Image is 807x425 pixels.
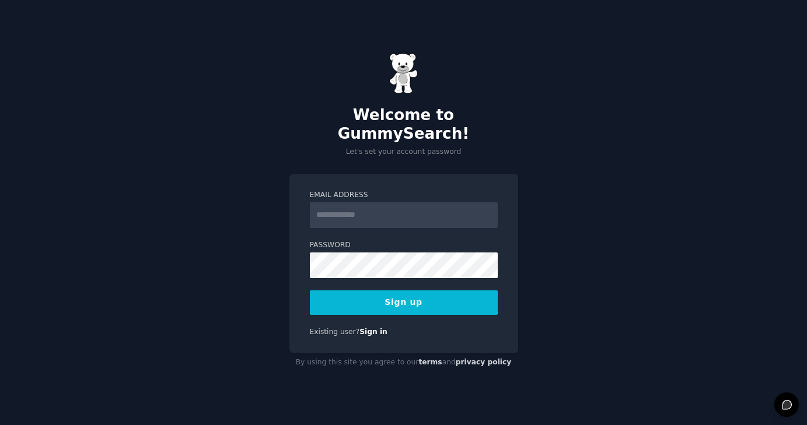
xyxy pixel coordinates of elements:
[389,53,418,94] img: Gummy Bear
[359,328,387,336] a: Sign in
[310,190,498,201] label: Email Address
[289,353,518,372] div: By using this site you agree to our and
[456,358,512,366] a: privacy policy
[418,358,442,366] a: terms
[310,328,360,336] span: Existing user?
[289,147,518,157] p: Let's set your account password
[289,106,518,143] h2: Welcome to GummySearch!
[310,290,498,315] button: Sign up
[310,240,498,251] label: Password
